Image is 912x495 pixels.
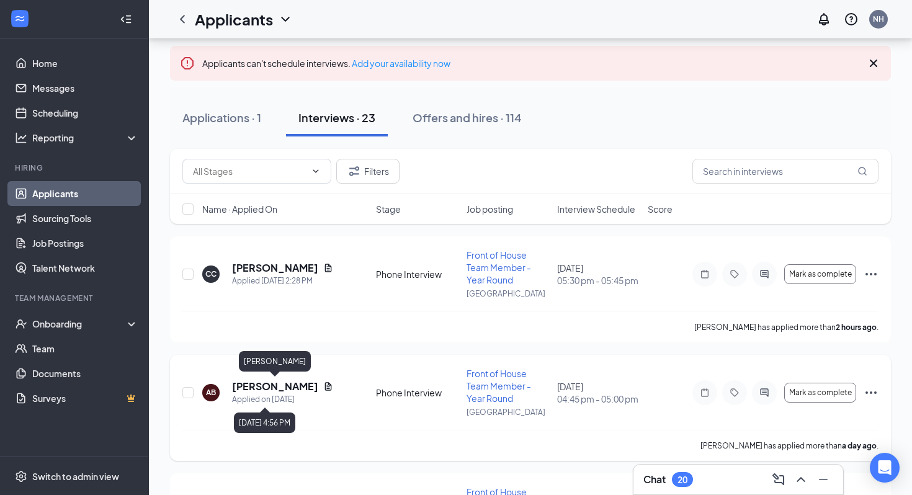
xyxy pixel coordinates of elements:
[677,475,687,485] div: 20
[700,440,878,451] p: [PERSON_NAME] has applied more than .
[643,473,666,486] h3: Chat
[195,9,273,30] h1: Applicants
[697,388,712,398] svg: Note
[789,270,852,279] span: Mark as complete
[336,159,400,184] button: Filter Filters
[232,261,318,275] h5: [PERSON_NAME]
[557,262,640,287] div: [DATE]
[15,132,27,144] svg: Analysis
[180,56,195,71] svg: Error
[467,203,513,215] span: Job posting
[32,336,138,361] a: Team
[323,263,333,273] svg: Document
[14,12,26,25] svg: WorkstreamLogo
[866,56,881,71] svg: Cross
[234,412,295,433] div: [DATE] 4:56 PM
[692,159,878,184] input: Search in interviews
[864,385,878,400] svg: Ellipses
[836,323,877,332] b: 2 hours ago
[844,12,859,27] svg: QuestionInfo
[857,166,867,176] svg: MagnifyingGlass
[205,269,217,279] div: CC
[232,275,333,287] div: Applied [DATE] 2:28 PM
[697,269,712,279] svg: Note
[757,388,772,398] svg: ActiveChat
[32,256,138,280] a: Talent Network
[467,368,531,404] span: Front of House Team Member - Year Round
[842,441,877,450] b: a day ago
[232,393,333,406] div: Applied on [DATE]
[15,470,27,483] svg: Settings
[376,203,401,215] span: Stage
[864,267,878,282] svg: Ellipses
[816,12,831,27] svg: Notifications
[816,472,831,487] svg: Minimize
[352,58,450,69] a: Add your availability now
[175,12,190,27] svg: ChevronLeft
[32,361,138,386] a: Documents
[557,393,640,405] span: 04:45 pm - 05:00 pm
[206,387,216,398] div: AB
[32,470,119,483] div: Switch to admin view
[873,14,884,24] div: NH
[202,203,277,215] span: Name · Applied On
[727,388,742,398] svg: Tag
[32,386,138,411] a: SurveysCrown
[15,318,27,330] svg: UserCheck
[232,380,318,393] h5: [PERSON_NAME]
[757,269,772,279] svg: ActiveChat
[120,13,132,25] svg: Collapse
[413,110,522,125] div: Offers and hires · 114
[727,269,742,279] svg: Tag
[557,203,635,215] span: Interview Schedule
[32,318,128,330] div: Onboarding
[376,386,459,399] div: Phone Interview
[311,166,321,176] svg: ChevronDown
[32,100,138,125] a: Scheduling
[648,203,673,215] span: Score
[870,453,900,483] div: Open Intercom Messenger
[791,470,811,489] button: ChevronUp
[182,110,261,125] div: Applications · 1
[467,288,550,299] p: [GEOGRAPHIC_DATA]
[239,351,311,372] div: [PERSON_NAME]
[15,163,136,173] div: Hiring
[789,388,852,397] span: Mark as complete
[813,470,833,489] button: Minimize
[467,249,531,285] span: Front of House Team Member - Year Round
[32,181,138,206] a: Applicants
[784,264,856,284] button: Mark as complete
[467,407,550,417] p: [GEOGRAPHIC_DATA]
[694,322,878,332] p: [PERSON_NAME] has applied more than .
[32,51,138,76] a: Home
[376,268,459,280] div: Phone Interview
[771,472,786,487] svg: ComposeMessage
[193,164,306,178] input: All Stages
[557,380,640,405] div: [DATE]
[769,470,789,489] button: ComposeMessage
[784,383,856,403] button: Mark as complete
[557,274,640,287] span: 05:30 pm - 05:45 pm
[15,293,136,303] div: Team Management
[32,206,138,231] a: Sourcing Tools
[32,231,138,256] a: Job Postings
[32,76,138,100] a: Messages
[323,381,333,391] svg: Document
[202,58,450,69] span: Applicants can't schedule interviews.
[794,472,808,487] svg: ChevronUp
[32,132,139,144] div: Reporting
[278,12,293,27] svg: ChevronDown
[298,110,375,125] div: Interviews · 23
[347,164,362,179] svg: Filter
